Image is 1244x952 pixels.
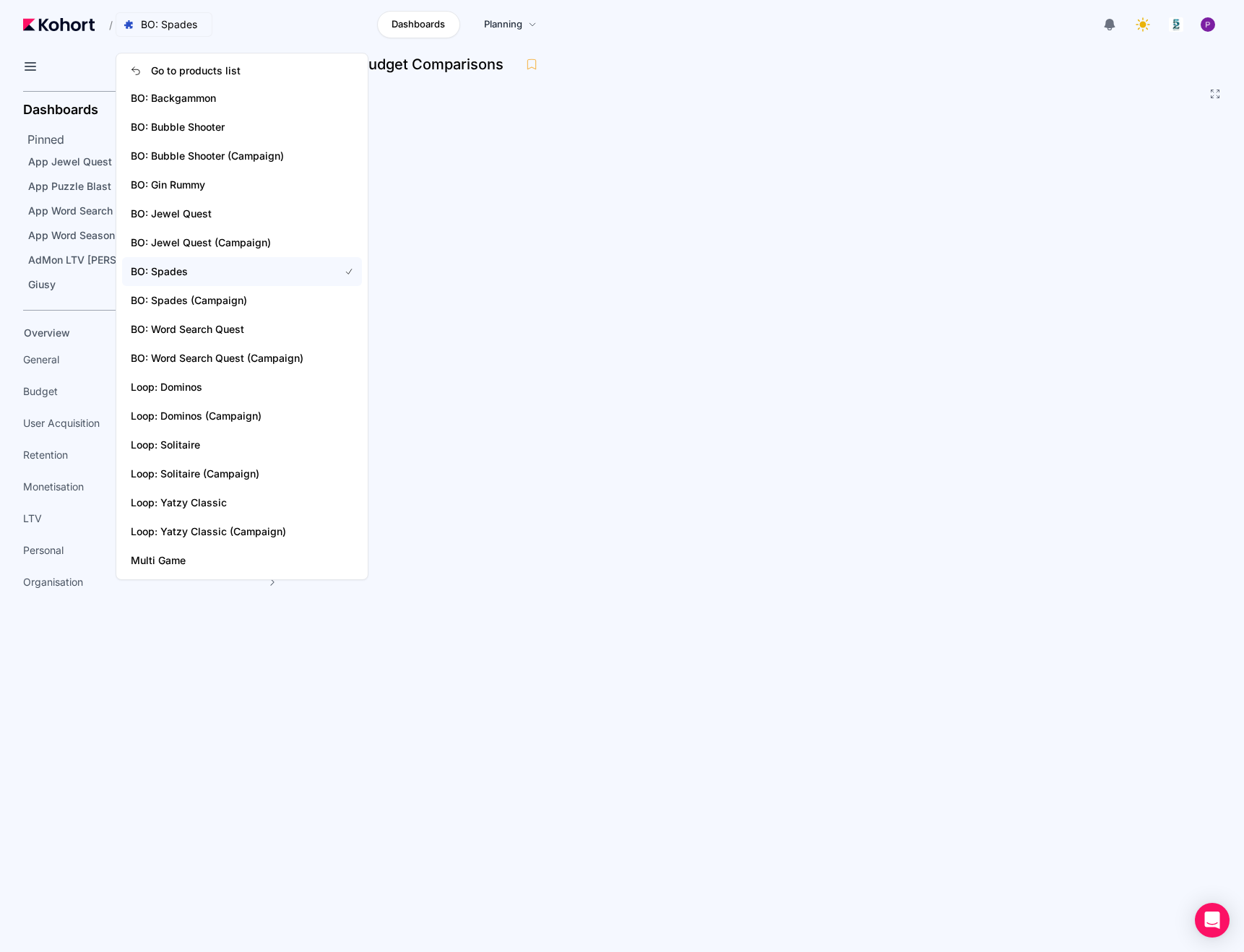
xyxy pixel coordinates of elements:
a: Multi Game [122,546,362,575]
img: Kohort logo [23,18,95,31]
a: App Word Search [23,200,285,222]
a: Loop: Solitaire [122,430,362,459]
span: BO: Backgammon [131,91,321,105]
span: App Jewel Quest [28,155,112,168]
span: / [98,17,113,33]
span: Loop: Yatzy Classic (Campaign) [131,524,321,539]
a: BO: Gin Rummy [122,170,362,199]
span: BO: Word Search Quest (Campaign) [131,351,321,365]
span: Loop: Yatzy Classic [131,496,321,510]
h3: ROAS - Budget Comparisons [306,57,512,72]
a: BO: Word Search Quest [122,315,362,344]
span: Loop: Dominos [131,380,321,394]
span: BO: Spades [131,264,321,279]
span: Multi Game [131,553,321,568]
a: Overview [19,322,264,344]
a: App Jewel Quest [23,151,285,173]
button: BO: Spades [116,12,212,37]
a: Loop: Solitaire (Campaign) [122,459,362,488]
a: Giusy [23,274,285,295]
a: Loop: Yatzy Classic [122,488,362,517]
a: Loop: Dominos (Campaign) [122,402,362,430]
a: App Puzzle Blast [23,176,285,197]
span: BO: Spades [141,17,197,32]
a: BO: Spades [122,257,362,286]
button: Fullscreen [1209,88,1221,100]
span: BO: Gin Rummy [131,178,321,192]
span: Retention [23,448,68,462]
span: BO: Spades (Campaign) [131,293,321,308]
span: App Word Search [28,204,113,217]
span: Dashboards [392,17,445,32]
img: logo_logo_images_1_20240607072359498299_20240828135028712857.jpeg [1169,17,1183,32]
span: LTV [23,511,42,526]
span: BO: Word Search Quest [131,322,321,337]
span: BO: Bubble Shooter (Campaign) [131,149,321,163]
a: BO: Bubble Shooter (Campaign) [122,142,362,170]
div: Open Intercom Messenger [1195,903,1230,938]
span: Personal [23,543,64,558]
span: BO: Jewel Quest [131,207,321,221]
span: App Word Season [28,229,115,241]
a: AdMon LTV [PERSON_NAME] [23,249,285,271]
a: BO: Jewel Quest (Campaign) [122,228,362,257]
span: BO: Bubble Shooter [131,120,321,134]
span: Go to products list [151,64,241,78]
h2: Pinned [27,131,289,148]
span: User Acquisition [23,416,100,430]
a: App Word Season [23,225,285,246]
a: Planning [469,11,552,38]
span: Planning [484,17,522,32]
a: BO: Backgammon [122,84,362,113]
h2: Dashboards [23,103,98,116]
a: Loop: Dominos [122,373,362,402]
a: Loop: Yatzy Classic (Campaign) [122,517,362,546]
span: AdMon LTV [PERSON_NAME] [28,254,170,266]
a: BO: Bubble Shooter [122,113,362,142]
span: Loop: Solitaire (Campaign) [131,467,321,481]
a: BO: Jewel Quest [122,199,362,228]
span: Organisation [23,575,83,589]
a: Go to products list [122,58,362,84]
span: Monetisation [23,480,84,494]
span: General [23,352,59,367]
span: Loop: Dominos (Campaign) [131,409,321,423]
span: Budget [23,384,58,399]
a: BO: Word Search Quest (Campaign) [122,344,362,373]
a: BO: Spades (Campaign) [122,286,362,315]
a: Dashboards [377,11,460,38]
span: Loop: Solitaire [131,438,321,452]
span: Giusy [28,278,56,290]
span: Overview [24,326,70,339]
span: BO: Jewel Quest (Campaign) [131,235,321,250]
span: App Puzzle Blast [28,180,111,192]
